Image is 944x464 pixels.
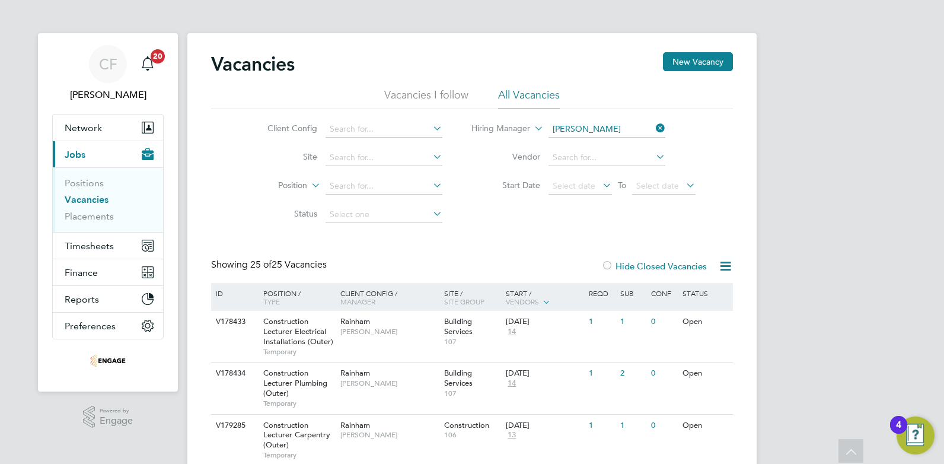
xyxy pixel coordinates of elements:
[65,294,99,305] span: Reports
[548,121,665,138] input: Search for...
[263,399,334,408] span: Temporary
[151,49,165,63] span: 20
[506,379,518,389] span: 14
[896,425,901,440] div: 4
[340,316,370,326] span: Rainham
[52,351,164,370] a: Go to home page
[506,327,518,337] span: 14
[680,311,731,333] div: Open
[648,415,679,437] div: 0
[263,420,330,450] span: Construction Lecturer Carpentry (Outer)
[648,283,679,303] div: Conf
[586,363,617,384] div: 1
[444,337,500,347] span: 107
[211,259,329,271] div: Showing
[65,122,102,134] span: Network
[663,52,733,71] button: New Vacancy
[444,368,473,388] span: Building Services
[617,283,648,303] div: Sub
[211,52,295,76] h2: Vacancies
[648,311,679,333] div: 0
[441,283,503,312] div: Site /
[340,327,438,336] span: [PERSON_NAME]
[326,121,442,138] input: Search for...
[444,316,473,336] span: Building Services
[263,316,333,347] span: Construction Lecturer Electrical Installations (Outer)
[254,283,337,312] div: Position /
[548,150,665,166] input: Search for...
[636,180,679,191] span: Select date
[498,88,560,109] li: All Vacancies
[326,178,442,195] input: Search for...
[65,267,98,278] span: Finance
[136,45,160,83] a: 20
[680,363,731,384] div: Open
[340,420,370,430] span: Rainham
[326,150,442,166] input: Search for...
[648,363,679,384] div: 0
[384,88,468,109] li: Vacancies I follow
[472,151,540,162] label: Vendor
[53,115,163,141] button: Network
[340,368,370,378] span: Rainham
[506,297,539,306] span: Vendors
[337,283,441,312] div: Client Config /
[65,177,104,189] a: Positions
[601,260,707,272] label: Hide Closed Vacancies
[250,259,272,271] span: 25 of
[897,417,935,455] button: Open Resource Center, 4 new notifications
[340,379,438,388] span: [PERSON_NAME]
[53,286,163,312] button: Reports
[444,389,500,398] span: 107
[249,208,317,219] label: Status
[680,283,731,303] div: Status
[263,450,334,460] span: Temporary
[100,416,133,426] span: Engage
[249,151,317,162] label: Site
[340,297,375,306] span: Manager
[90,351,126,370] img: omniapeople-logo-retina.png
[65,194,109,205] a: Vacancies
[53,141,163,167] button: Jobs
[249,123,317,134] label: Client Config
[65,149,85,160] span: Jobs
[444,420,489,430] span: Construction
[617,363,648,384] div: 2
[53,313,163,339] button: Preferences
[83,406,133,428] a: Powered byEngage
[213,311,254,333] div: V178433
[617,311,648,333] div: 1
[53,233,163,259] button: Timesheets
[250,259,327,271] span: 25 Vacancies
[263,297,280,306] span: Type
[444,297,484,306] span: Site Group
[506,421,583,431] div: [DATE]
[586,415,617,437] div: 1
[38,33,178,392] nav: Main navigation
[263,368,327,398] span: Construction Lecturer Plumbing (Outer)
[506,368,583,379] div: [DATE]
[340,430,438,440] span: [PERSON_NAME]
[586,283,617,303] div: Reqd
[614,177,630,193] span: To
[553,180,595,191] span: Select date
[53,167,163,232] div: Jobs
[506,430,518,440] span: 13
[617,415,648,437] div: 1
[100,406,133,416] span: Powered by
[53,259,163,285] button: Finance
[506,317,583,327] div: [DATE]
[65,211,114,222] a: Placements
[239,180,307,192] label: Position
[213,363,254,384] div: V178434
[65,320,116,332] span: Preferences
[586,311,617,333] div: 1
[52,88,164,102] span: Cam Fisher
[680,415,731,437] div: Open
[444,430,500,440] span: 106
[472,180,540,190] label: Start Date
[65,240,114,252] span: Timesheets
[213,283,254,303] div: ID
[326,206,442,223] input: Select one
[99,56,117,72] span: CF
